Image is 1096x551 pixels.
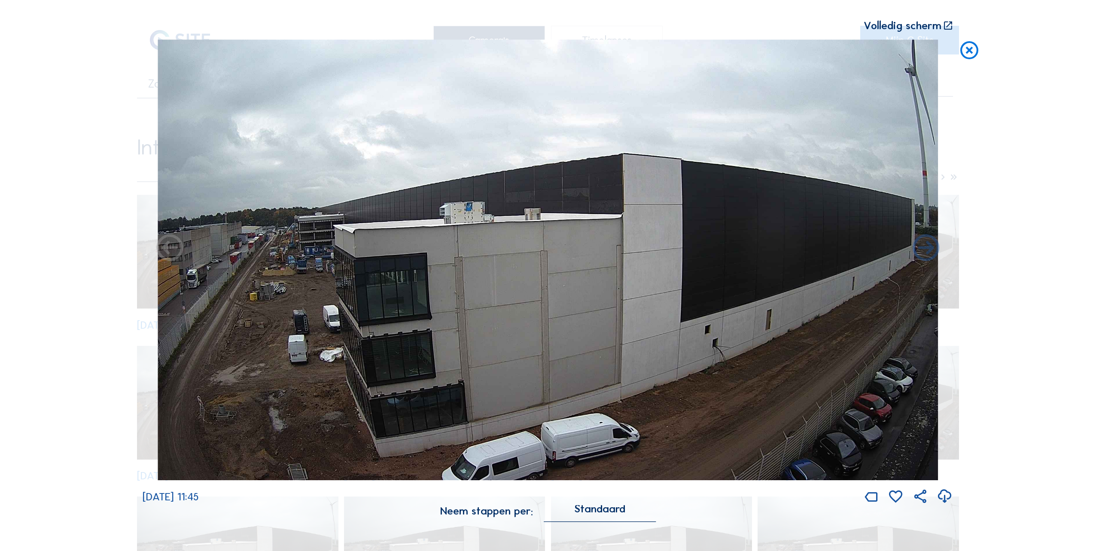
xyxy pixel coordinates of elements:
[544,505,656,521] div: Standaard
[143,490,199,504] span: [DATE] 11:45
[574,505,625,513] div: Standaard
[158,39,938,480] img: Image
[864,20,941,31] div: Volledig scherm
[440,506,533,517] div: Neem stappen per:
[910,233,942,265] i: Back
[154,233,186,265] i: Forward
